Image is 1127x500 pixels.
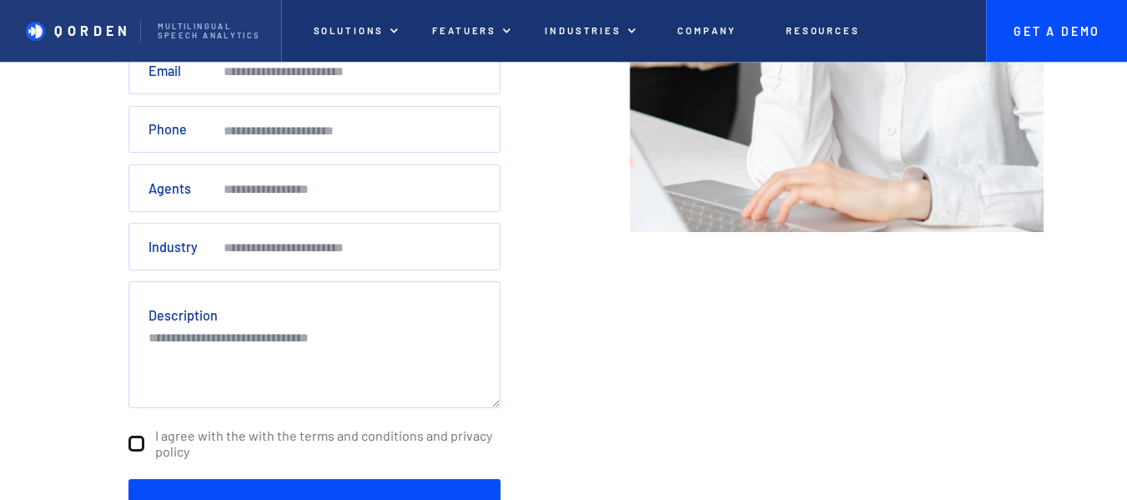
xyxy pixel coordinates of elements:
p: QORDEN [54,23,131,38]
p: Featuers [432,25,496,37]
p: Solutions [314,25,385,37]
p: Multilingual Speech analytics [158,22,264,41]
label: Description [149,307,219,323]
label: Industry [149,238,199,254]
p: Resources [786,25,860,37]
p: Company [677,25,737,37]
p: Industries [545,25,621,37]
p: Get A Demo [1007,24,1107,38]
label: Email [149,63,182,78]
span: I agree with the with the terms and conditions and privacy policy [156,427,501,459]
label: Agents [149,179,192,195]
label: Phone [149,121,188,137]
